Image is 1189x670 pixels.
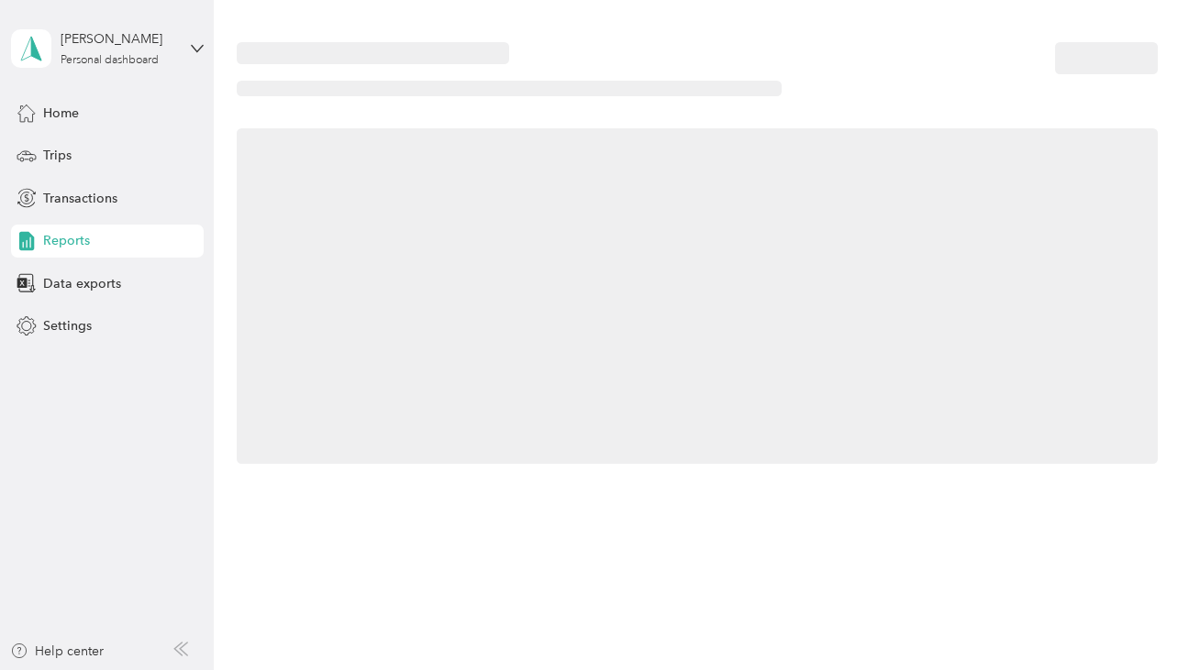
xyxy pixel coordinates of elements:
div: [PERSON_NAME] [61,29,175,49]
span: Settings [43,316,92,335]
span: Data exports [43,274,121,293]
button: Help center [10,642,104,661]
span: Reports [43,231,90,250]
iframe: Everlance-gr Chat Button Frame [1086,567,1189,670]
span: Transactions [43,189,117,208]
span: Home [43,104,79,123]
div: Personal dashboard [61,55,159,66]
span: Trips [43,146,72,165]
